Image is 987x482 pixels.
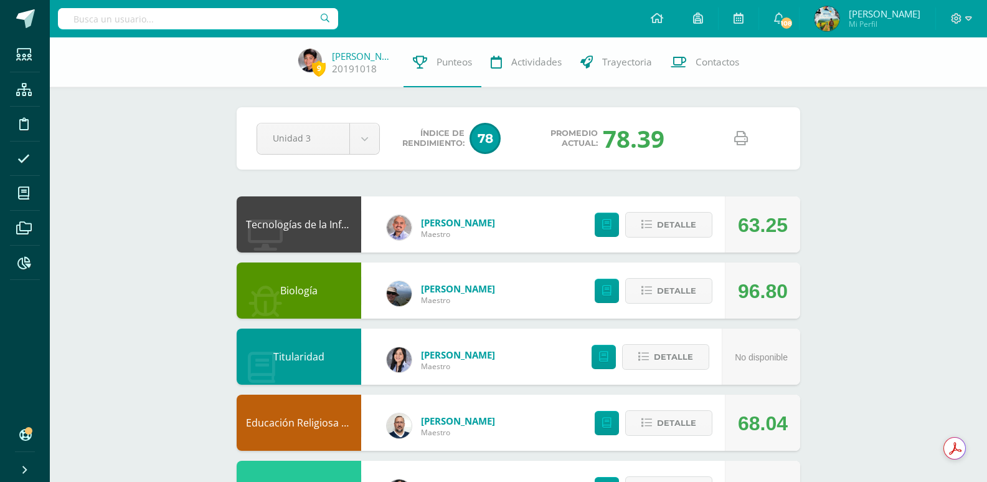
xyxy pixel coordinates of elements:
[657,213,696,236] span: Detalle
[622,344,709,370] button: Detalle
[404,37,481,87] a: Punteos
[696,55,739,69] span: Contactos
[421,282,495,295] a: [PERSON_NAME]
[511,55,562,69] span: Actividades
[387,281,412,306] img: 5e952bed91828fffc449ceb1b345eddb.png
[387,215,412,240] img: f4ddca51a09d81af1cee46ad6847c426.png
[661,37,749,87] a: Contactos
[550,128,598,148] span: Promedio actual:
[246,218,475,231] a: Tecnologías de la Información y la Comunicación
[421,229,495,239] span: Maestro
[237,263,361,319] div: Biología
[273,123,334,153] span: Unidad 3
[421,216,495,229] a: [PERSON_NAME]
[437,55,472,69] span: Punteos
[298,49,323,74] img: e38671433c5cbdc19fe43c3a4ce09ef3.png
[470,123,501,154] span: 78
[738,395,788,451] div: 68.04
[237,395,361,451] div: Educación Religiosa Escolar
[815,6,839,31] img: 68dc05d322f312bf24d9602efa4c3a00.png
[58,8,338,29] input: Busca un usuario...
[280,284,318,297] a: Biología
[625,212,712,238] button: Detalle
[849,7,920,20] span: [PERSON_NAME]
[602,55,652,69] span: Trayectoria
[421,349,495,361] a: [PERSON_NAME]
[421,415,495,427] a: [PERSON_NAME]
[849,19,920,29] span: Mi Perfil
[421,427,495,438] span: Maestro
[625,278,712,304] button: Detalle
[481,37,571,87] a: Actividades
[312,60,326,76] span: 9
[654,345,693,369] span: Detalle
[571,37,661,87] a: Trayectoria
[657,412,696,435] span: Detalle
[603,122,664,155] div: 78.39
[387,413,412,438] img: 0a7d3388a1c2f08b55b75cf801b20128.png
[421,295,495,306] span: Maestro
[402,128,465,148] span: Índice de Rendimiento:
[625,410,712,436] button: Detalle
[738,197,788,253] div: 63.25
[735,352,788,362] span: No disponible
[273,350,324,364] a: Titularidad
[421,361,495,372] span: Maestro
[257,123,379,154] a: Unidad 3
[237,329,361,385] div: Titularidad
[779,16,793,30] span: 108
[332,62,377,75] a: 20191018
[657,279,696,302] span: Detalle
[332,50,394,62] a: [PERSON_NAME]
[738,263,788,319] div: 96.80
[387,347,412,372] img: 013901e486854f3f6f3294f73c2f58ba.png
[237,196,361,253] div: Tecnologías de la Información y la Comunicación
[246,416,375,430] a: Educación Religiosa Escolar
